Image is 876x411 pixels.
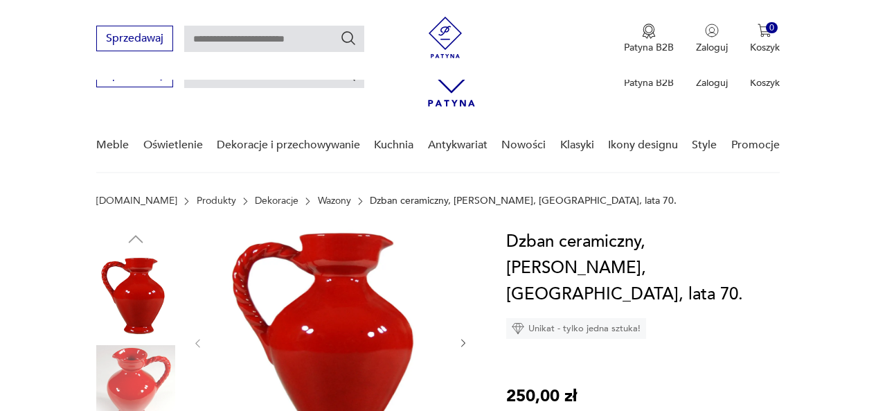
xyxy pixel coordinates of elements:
button: 0Koszyk [750,24,780,54]
img: Ikona koszyka [758,24,771,37]
a: Produkty [197,195,236,207]
a: Wazony [318,195,351,207]
p: Patyna B2B [624,41,674,54]
div: 0 [766,22,778,34]
a: Meble [96,119,129,172]
img: Zdjęcie produktu Dzban ceramiczny, Miriam Deruta, Włochy, lata 70. [96,256,175,335]
p: Zaloguj [696,76,728,89]
img: Patyna - sklep z meblami i dekoracjami vintage [424,17,466,58]
p: Koszyk [750,41,780,54]
a: Oświetlenie [143,119,203,172]
a: Klasyki [560,119,594,172]
a: Dekoracje i przechowywanie [217,119,360,172]
p: 250,00 zł [506,383,577,410]
a: Sprzedawaj [96,71,173,80]
p: Zaloguj [696,41,728,54]
button: Szukaj [340,30,357,46]
div: Unikat - tylko jedna sztuka! [506,318,646,339]
a: Promocje [731,119,780,172]
a: Style [692,119,717,172]
p: Koszyk [750,76,780,89]
a: [DOMAIN_NAME] [96,195,177,207]
a: Sprzedawaj [96,35,173,44]
a: Dekoracje [255,195,298,207]
img: Ikona diamentu [512,322,524,335]
button: Sprzedawaj [96,26,173,51]
a: Antykwariat [428,119,488,172]
h1: Dzban ceramiczny, [PERSON_NAME], [GEOGRAPHIC_DATA], lata 70. [506,229,780,308]
img: Ikonka użytkownika [705,24,719,37]
img: Ikona medalu [642,24,656,39]
a: Nowości [501,119,546,172]
button: Zaloguj [696,24,728,54]
p: Patyna B2B [624,76,674,89]
a: Ikona medaluPatyna B2B [624,24,674,54]
button: Patyna B2B [624,24,674,54]
p: Dzban ceramiczny, [PERSON_NAME], [GEOGRAPHIC_DATA], lata 70. [370,195,677,207]
a: Ikony designu [608,119,678,172]
a: Kuchnia [374,119,413,172]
